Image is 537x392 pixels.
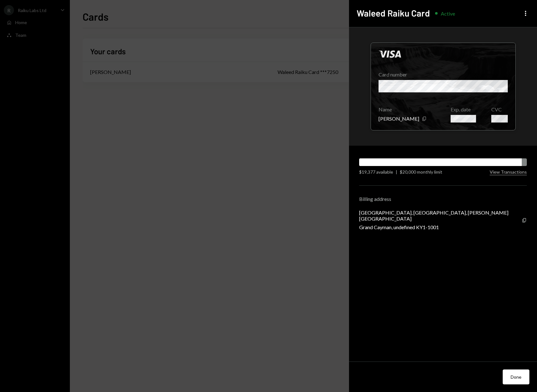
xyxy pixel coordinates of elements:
div: Click to hide [371,43,516,130]
div: $20,000 monthly limit [400,169,442,175]
div: $19,377 available [359,169,393,175]
h2: Waleed Raiku Card [357,7,430,19]
div: [GEOGRAPHIC_DATA], [GEOGRAPHIC_DATA], [PERSON_NAME][GEOGRAPHIC_DATA] [359,209,522,222]
button: View Transactions [490,169,527,175]
div: Active [441,10,455,17]
button: Done [503,369,529,384]
div: Grand Cayman, undefined KY1-1001 [359,224,522,230]
div: | [396,169,397,175]
div: Billing address [359,196,527,202]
